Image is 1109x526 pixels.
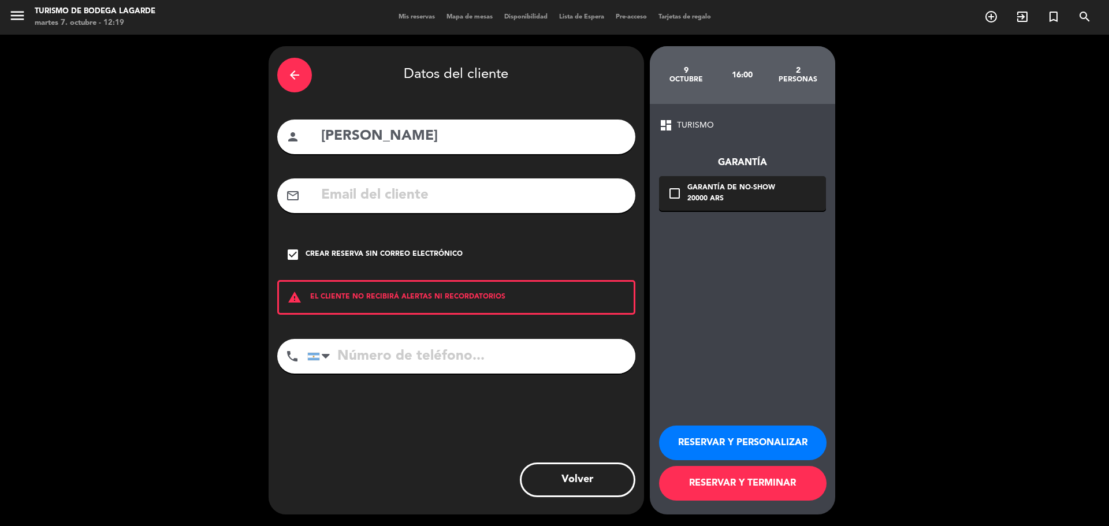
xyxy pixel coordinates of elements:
button: menu [9,7,26,28]
span: TURISMO [677,119,714,132]
span: Disponibilidad [498,14,553,20]
i: arrow_back [288,68,302,82]
div: Garantía de no-show [687,182,775,194]
input: Número de teléfono... [307,339,635,374]
div: 16:00 [714,55,770,95]
i: check_box_outline_blank [668,186,682,200]
input: Email del cliente [320,184,627,207]
button: RESERVAR Y PERSONALIZAR [659,426,827,460]
span: Tarjetas de regalo [653,14,717,20]
div: 9 [658,66,714,75]
span: dashboard [659,118,673,132]
i: warning [279,290,310,304]
span: Pre-acceso [610,14,653,20]
div: martes 7. octubre - 12:19 [35,17,155,29]
div: 2 [770,66,826,75]
div: Crear reserva sin correo electrónico [306,249,463,260]
i: add_circle_outline [984,10,998,24]
input: Nombre del cliente [320,125,627,148]
div: Turismo de Bodega Lagarde [35,6,155,17]
i: mail_outline [286,189,300,203]
div: EL CLIENTE NO RECIBIRÁ ALERTAS NI RECORDATORIOS [277,280,635,315]
div: octubre [658,75,714,84]
i: turned_in_not [1047,10,1060,24]
button: RESERVAR Y TERMINAR [659,466,827,501]
div: 20000 ARS [687,193,775,205]
div: personas [770,75,826,84]
div: Datos del cliente [277,55,635,95]
i: person [286,130,300,144]
i: menu [9,7,26,24]
i: check_box [286,248,300,262]
span: Mis reservas [393,14,441,20]
i: search [1078,10,1092,24]
div: Garantía [659,155,826,170]
button: Volver [520,462,635,497]
span: Mapa de mesas [441,14,498,20]
div: Argentina: +54 [308,340,334,373]
span: Lista de Espera [553,14,610,20]
i: exit_to_app [1015,10,1029,24]
i: phone [285,349,299,363]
